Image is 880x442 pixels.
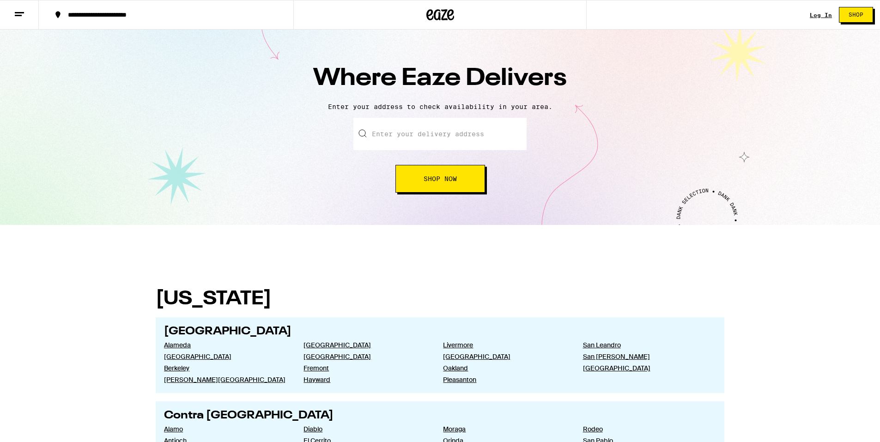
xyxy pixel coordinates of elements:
a: Fremont [303,364,428,372]
a: Alamo [164,425,289,433]
a: Alameda [164,341,289,349]
a: Log In [810,12,832,18]
a: Pleasanton [443,375,568,384]
a: Berkeley [164,364,289,372]
a: [GEOGRAPHIC_DATA] [303,352,428,361]
a: Moraga [443,425,568,433]
a: Shop [832,7,880,23]
p: Enter your address to check availability in your area. [9,103,871,110]
a: [PERSON_NAME][GEOGRAPHIC_DATA] [164,375,289,384]
input: Enter your delivery address [353,118,527,150]
a: [GEOGRAPHIC_DATA] [164,352,289,361]
span: Shop [849,12,863,18]
h1: [US_STATE] [156,290,725,309]
a: Oakland [443,364,568,372]
a: [GEOGRAPHIC_DATA] [583,364,708,372]
button: Shop [839,7,873,23]
a: [GEOGRAPHIC_DATA] [443,352,568,361]
a: Hayward [303,375,428,384]
h2: Contra [GEOGRAPHIC_DATA] [164,410,716,421]
a: Rodeo [583,425,708,433]
button: Shop Now [395,165,485,193]
a: [GEOGRAPHIC_DATA] [303,341,428,349]
a: San [PERSON_NAME] [583,352,708,361]
h1: Where Eaze Delivers [279,62,602,96]
a: Livermore [443,341,568,349]
h2: [GEOGRAPHIC_DATA] [164,326,716,337]
a: Diablo [303,425,428,433]
a: San Leandro [583,341,708,349]
span: Shop Now [424,176,457,182]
